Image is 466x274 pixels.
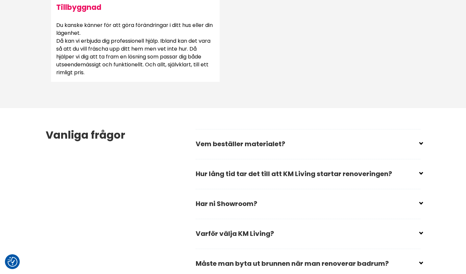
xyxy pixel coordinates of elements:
p: Du kanske känner för att göra förändringar i ditt hus eller din lägenhet. Då kan vi erbjuda dig p... [51,16,220,82]
h2: Hur lång tid tar det till att KM Living startar renoveringen? [196,165,421,188]
h2: Vem beställer materialet? [196,135,421,158]
h2: Varför välja KM Living? [196,225,421,247]
img: Revisit consent button [8,257,17,267]
button: Samtyckesinställningar [8,257,17,267]
h2: Har ni Showroom? [196,195,421,217]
